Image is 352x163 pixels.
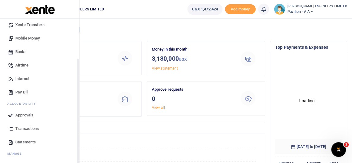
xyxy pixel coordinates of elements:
a: Mobile Money [5,32,74,45]
a: logo-small logo-large logo-large [24,7,55,11]
span: Pay Bill [15,89,28,95]
h3: 3,180,000 [152,54,232,64]
a: Xente Transfers [5,18,74,32]
h3: 0 [152,94,232,103]
a: Statements [5,135,74,149]
a: Banks [5,45,74,59]
span: 1 [344,142,349,147]
img: logo-large [25,5,55,14]
span: Pavilion - AIA [287,9,347,14]
h4: Hello [PERSON_NAME] [23,26,347,33]
p: Approve requests [152,86,232,93]
a: Internet [5,72,74,85]
a: profile-user [PERSON_NAME] ENGINEERS LIMITED Pavilion - AIA [274,4,347,15]
span: Add money [225,4,256,14]
h4: Transactions Overview [28,124,260,131]
text: Loading... [299,98,318,103]
a: Airtime [5,59,74,72]
h4: Top Payments & Expenses [275,44,342,51]
span: Banks [15,49,27,55]
span: Approvals [15,112,33,118]
span: Airtime [15,62,28,68]
a: View statement [152,66,178,70]
li: Ac [5,99,74,108]
span: UGX 1,472,424 [192,6,218,12]
a: View all [152,105,165,110]
a: Transactions [5,122,74,135]
span: Transactions [15,126,39,132]
span: Statements [15,139,36,145]
li: M [5,149,74,158]
iframe: Intercom live chat [331,142,346,157]
h6: [DATE] to [DATE] [275,139,342,154]
a: Approvals [5,108,74,122]
a: Add money [225,6,256,11]
span: Mobile Money [15,35,40,41]
li: Wallet ballance [185,4,225,15]
img: profile-user [274,4,285,15]
small: UGX [179,57,187,62]
span: Internet [15,76,29,82]
li: Toup your wallet [225,4,256,14]
span: anage [10,151,22,156]
a: Pay Bill [5,85,74,99]
span: countability [12,101,35,106]
a: UGX 1,472,424 [187,4,223,15]
span: Xente Transfers [15,22,45,28]
p: Money in this month [152,46,232,53]
small: [PERSON_NAME] ENGINEERS LIMITED [287,4,347,9]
